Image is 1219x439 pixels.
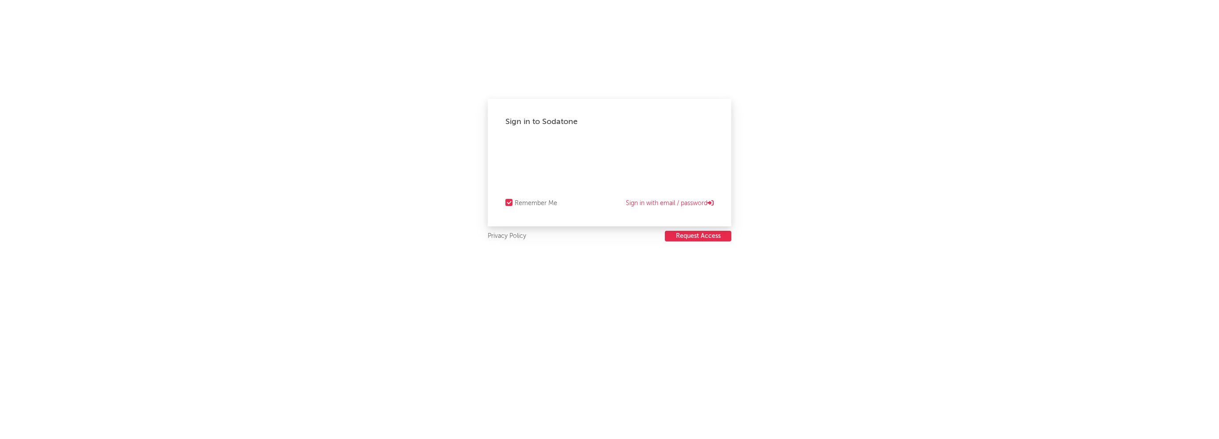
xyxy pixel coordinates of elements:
[505,117,714,127] div: Sign in to Sodatone
[488,231,526,242] a: Privacy Policy
[515,198,557,209] div: Remember Me
[626,198,714,209] a: Sign in with email / password
[665,231,731,242] a: Request Access
[665,231,731,241] button: Request Access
